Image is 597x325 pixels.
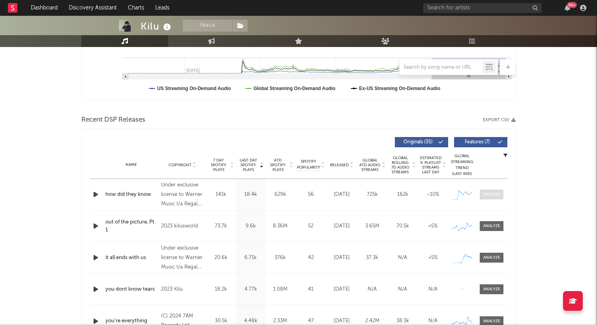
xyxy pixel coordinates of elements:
[157,86,231,91] text: US Streaming On-Demand Audio
[105,254,157,262] a: it all ends with us
[565,5,570,11] button: 99+
[329,222,355,230] div: [DATE]
[267,222,293,230] div: 8.36M
[420,254,446,262] div: <5%
[238,222,263,230] div: 9.6k
[208,158,229,172] span: 7 Day Spotify Plays
[105,317,157,325] a: you're everything
[420,317,446,325] div: N/A
[105,162,157,168] div: Name
[420,222,446,230] div: <5%
[459,140,496,145] span: Features ( 7 )
[297,254,325,262] div: 42
[389,191,416,199] div: 162k
[161,285,204,294] div: 2023 Kilu
[297,159,320,171] span: Spotify Popularity
[267,317,293,325] div: 2.33M
[208,317,234,325] div: 30.5k
[105,191,157,199] a: how did they know
[267,254,293,262] div: 376k
[105,286,157,293] a: you dont know tears
[81,115,145,125] span: Recent DSP Releases
[238,158,259,172] span: Last Day Spotify Plays
[297,317,325,325] div: 47
[420,156,441,175] span: Estimated % Playlist Streams Last Day
[329,191,355,199] div: [DATE]
[183,20,232,32] button: Track
[483,118,516,122] button: Export CSV
[359,317,385,325] div: 2.42M
[238,191,263,199] div: 18.4k
[141,20,173,33] div: Kilu
[420,191,446,199] div: ~ 10 %
[297,286,325,293] div: 41
[297,222,325,230] div: 52
[253,86,336,91] text: Global Streaming On-Demand Audio
[400,64,483,71] input: Search by song name or URL
[454,137,507,147] button: Features(7)
[359,191,385,199] div: 725k
[329,317,355,325] div: [DATE]
[161,222,204,231] div: 2023 kilusworld
[359,158,381,172] span: Global ATD Audio Streams
[169,163,191,167] span: Copyright
[208,222,234,230] div: 73.7k
[161,180,204,209] div: Under exclusive license to Warner Music t/a Regal, © 2025 kilusworld
[389,222,416,230] div: 70.5k
[329,286,355,293] div: [DATE]
[389,254,416,262] div: N/A
[359,86,441,91] text: Ex-US Streaming On-Demand Audio
[267,286,293,293] div: 1.08M
[450,153,474,177] div: Global Streaming Trend (Last 60D)
[359,254,385,262] div: 37.3k
[267,191,293,199] div: 629k
[297,191,325,199] div: 56
[161,244,204,272] div: Under exclusive license to Warner Music t/a Regal, © 2025 kilusworld
[423,3,542,13] input: Search for artists
[208,254,234,262] div: 20.6k
[330,163,349,167] span: Released
[105,218,157,234] a: out of the picture, Pt. 1
[389,286,416,293] div: N/A
[359,222,385,230] div: 3.65M
[238,254,263,262] div: 6.71k
[359,286,385,293] div: N/A
[400,140,436,145] span: Originals ( 35 )
[389,317,416,325] div: 38.3k
[389,156,411,175] span: Global Rolling 7D Audio Streams
[238,317,263,325] div: 4.48k
[267,158,288,172] span: ATD Spotify Plays
[567,2,577,8] div: 99 +
[420,286,446,293] div: N/A
[329,254,355,262] div: [DATE]
[395,137,448,147] button: Originals(35)
[238,286,263,293] div: 4.77k
[208,286,234,293] div: 18.2k
[208,191,234,199] div: 141k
